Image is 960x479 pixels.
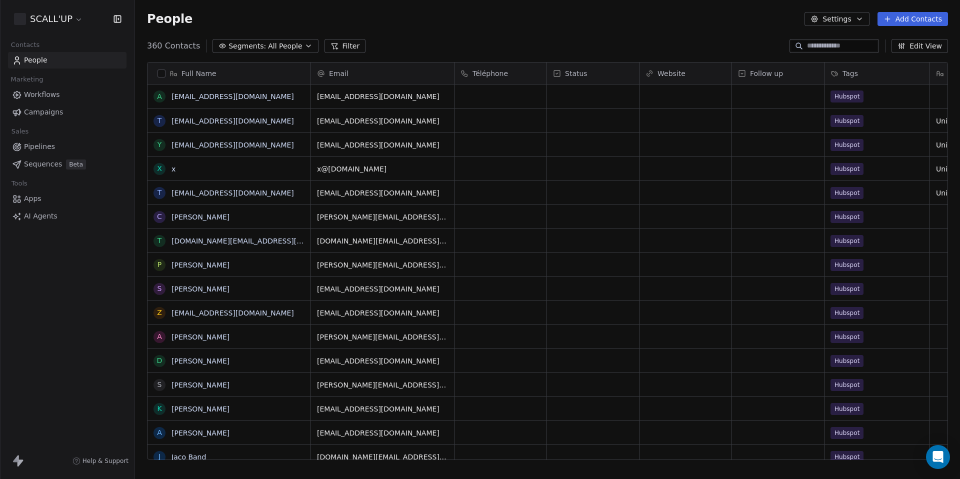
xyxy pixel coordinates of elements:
[66,159,86,169] span: Beta
[8,208,126,224] a: AI Agents
[157,187,162,198] div: t
[311,62,454,84] div: Email
[147,62,310,84] div: Full Name
[157,379,162,390] div: S
[171,141,294,149] a: [EMAIL_ADDRESS][DOMAIN_NAME]
[24,55,47,65] span: People
[171,309,294,317] a: [EMAIL_ADDRESS][DOMAIN_NAME]
[547,62,639,84] div: Status
[830,283,863,295] span: Hubspot
[317,212,448,222] span: [PERSON_NAME][EMAIL_ADDRESS][PERSON_NAME][DOMAIN_NAME]
[804,12,869,26] button: Settings
[842,68,858,78] span: Tags
[317,188,448,198] span: [EMAIL_ADDRESS][DOMAIN_NAME]
[830,451,863,463] span: Hubspot
[72,457,128,465] a: Help & Support
[171,357,229,365] a: [PERSON_NAME]
[6,72,47,87] span: Marketing
[8,156,126,172] a: SequencesBeta
[8,190,126,207] a: Apps
[157,355,162,366] div: D
[317,140,448,150] span: [EMAIL_ADDRESS][DOMAIN_NAME]
[830,379,863,391] span: Hubspot
[171,237,352,245] a: [DOMAIN_NAME][EMAIL_ADDRESS][DOMAIN_NAME]
[181,68,216,78] span: Full Name
[830,331,863,343] span: Hubspot
[157,163,162,174] div: x
[830,307,863,319] span: Hubspot
[317,332,448,342] span: [PERSON_NAME][EMAIL_ADDRESS][PERSON_NAME][DOMAIN_NAME]
[157,91,162,102] div: a
[157,283,162,294] div: S
[171,405,229,413] a: [PERSON_NAME]
[317,308,448,318] span: [EMAIL_ADDRESS][DOMAIN_NAME]
[565,68,587,78] span: Status
[171,381,229,389] a: [PERSON_NAME]
[171,261,229,269] a: [PERSON_NAME]
[824,62,929,84] div: Tags
[317,428,448,438] span: [EMAIL_ADDRESS][DOMAIN_NAME]
[6,37,44,52] span: Contacts
[891,39,948,53] button: Edit View
[830,163,863,175] span: Hubspot
[317,236,448,246] span: [DOMAIN_NAME][EMAIL_ADDRESS][DOMAIN_NAME]
[8,52,126,68] a: People
[24,159,62,169] span: Sequences
[157,115,162,126] div: t
[657,68,685,78] span: Website
[171,189,294,197] a: [EMAIL_ADDRESS][DOMAIN_NAME]
[147,40,200,52] span: 360 Contacts
[7,176,31,191] span: Tools
[157,307,162,318] div: z
[926,445,950,469] div: Open Intercom Messenger
[171,453,206,461] a: Jaco Band
[157,403,161,414] div: K
[157,331,162,342] div: A
[732,62,824,84] div: Follow up
[8,104,126,120] a: Campaigns
[830,355,863,367] span: Hubspot
[171,429,229,437] a: [PERSON_NAME]
[157,235,162,246] div: t
[171,165,175,173] a: x
[317,404,448,414] span: [EMAIL_ADDRESS][DOMAIN_NAME]
[830,90,863,102] span: Hubspot
[12,10,85,27] button: SCALL'UP
[317,380,448,390] span: [PERSON_NAME][EMAIL_ADDRESS][DOMAIN_NAME]
[157,139,162,150] div: y
[877,12,948,26] button: Add Contacts
[171,213,229,221] a: [PERSON_NAME]
[268,41,302,51] span: All People
[317,356,448,366] span: [EMAIL_ADDRESS][DOMAIN_NAME]
[830,211,863,223] span: Hubspot
[639,62,731,84] div: Website
[324,39,366,53] button: Filter
[750,68,783,78] span: Follow up
[329,68,348,78] span: Email
[24,193,41,204] span: Apps
[24,89,60,100] span: Workflows
[30,12,72,25] span: SCALL'UP
[24,107,63,117] span: Campaigns
[171,333,229,341] a: [PERSON_NAME]
[147,11,192,26] span: People
[317,91,448,101] span: [EMAIL_ADDRESS][DOMAIN_NAME]
[317,452,448,462] span: [DOMAIN_NAME][EMAIL_ADDRESS][DOMAIN_NAME]
[830,403,863,415] span: Hubspot
[317,284,448,294] span: [EMAIL_ADDRESS][DOMAIN_NAME]
[830,427,863,439] span: Hubspot
[171,92,294,100] a: [EMAIL_ADDRESS][DOMAIN_NAME]
[317,116,448,126] span: [EMAIL_ADDRESS][DOMAIN_NAME]
[7,124,33,139] span: Sales
[82,457,128,465] span: Help & Support
[157,427,162,438] div: A
[830,187,863,199] span: Hubspot
[157,211,162,222] div: C
[317,164,448,174] span: x@[DOMAIN_NAME]
[157,259,161,270] div: P
[24,141,55,152] span: Pipelines
[830,115,863,127] span: Hubspot
[830,139,863,151] span: Hubspot
[147,84,311,460] div: grid
[228,41,266,51] span: Segments:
